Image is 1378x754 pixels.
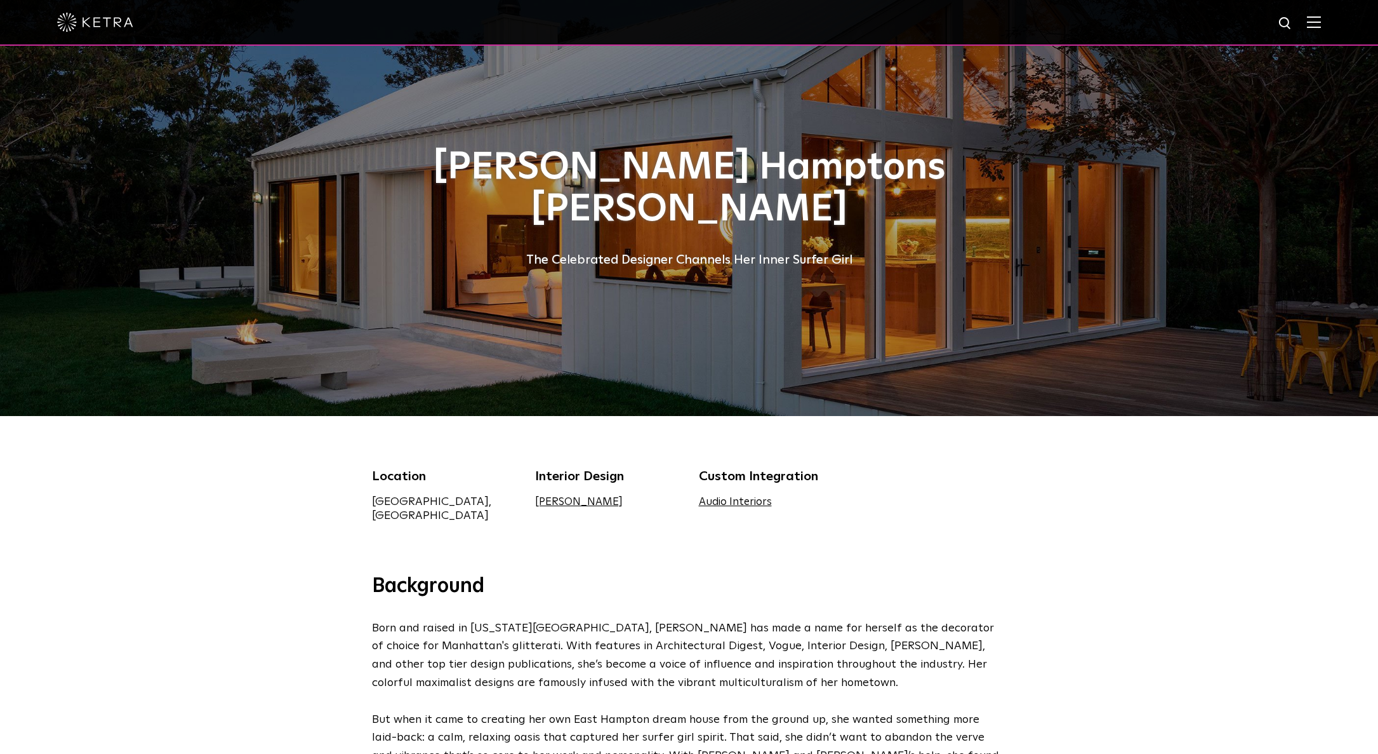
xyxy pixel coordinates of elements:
img: search icon [1278,16,1294,32]
div: Custom Integration [699,467,844,486]
div: Interior Design [535,467,680,486]
img: ketra-logo-2019-white [57,13,133,32]
h3: Background [372,574,1007,600]
img: Hamburger%20Nav.svg [1307,16,1321,28]
div: [GEOGRAPHIC_DATA], [GEOGRAPHIC_DATA] [372,495,517,523]
a: [PERSON_NAME] [535,497,623,508]
h1: [PERSON_NAME] Hamptons [PERSON_NAME] [372,147,1007,231]
div: Location [372,467,517,486]
div: The Celebrated Designer Channels Her Inner Surfer Girl [372,250,1007,270]
a: Audio Interiors [699,497,772,508]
